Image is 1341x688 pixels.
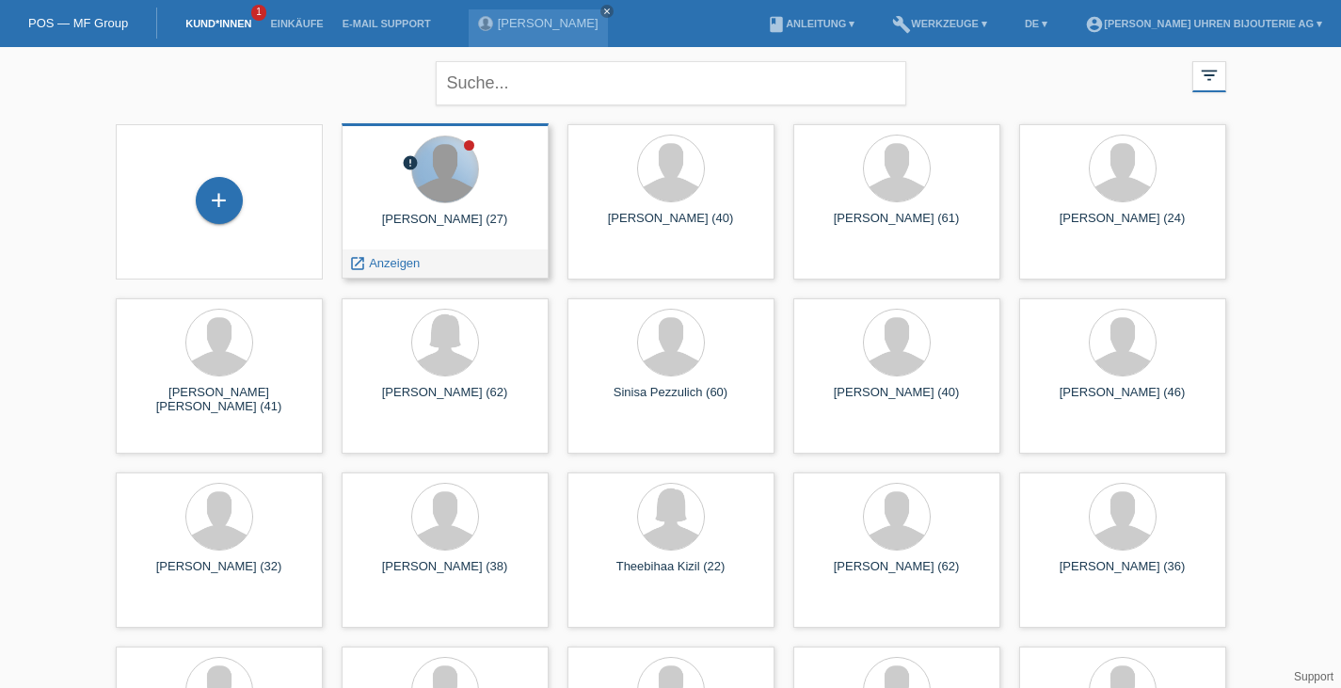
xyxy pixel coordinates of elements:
[1199,65,1220,86] i: filter_list
[349,256,421,270] a: launch Anzeigen
[808,385,985,415] div: [PERSON_NAME] (40)
[436,61,906,105] input: Suche...
[261,18,332,29] a: Einkäufe
[1034,559,1211,589] div: [PERSON_NAME] (36)
[357,212,534,242] div: [PERSON_NAME] (27)
[498,16,599,30] a: [PERSON_NAME]
[1294,670,1333,683] a: Support
[808,559,985,589] div: [PERSON_NAME] (62)
[357,385,534,415] div: [PERSON_NAME] (62)
[357,559,534,589] div: [PERSON_NAME] (38)
[758,18,864,29] a: bookAnleitung ▾
[349,255,366,272] i: launch
[602,7,612,16] i: close
[131,559,308,589] div: [PERSON_NAME] (32)
[197,184,242,216] div: Kund*in hinzufügen
[808,211,985,241] div: [PERSON_NAME] (61)
[28,16,128,30] a: POS — MF Group
[1076,18,1332,29] a: account_circle[PERSON_NAME] Uhren Bijouterie AG ▾
[583,211,759,241] div: [PERSON_NAME] (40)
[1034,385,1211,415] div: [PERSON_NAME] (46)
[892,15,911,34] i: build
[1034,211,1211,241] div: [PERSON_NAME] (24)
[1015,18,1057,29] a: DE ▾
[402,154,419,174] div: Unbestätigt, in Bearbeitung
[1085,15,1104,34] i: account_circle
[600,5,614,18] a: close
[583,385,759,415] div: Sinisa Pezzulich (60)
[369,256,420,270] span: Anzeigen
[176,18,261,29] a: Kund*innen
[883,18,997,29] a: buildWerkzeuge ▾
[767,15,786,34] i: book
[402,154,419,171] i: error
[131,385,308,415] div: [PERSON_NAME] [PERSON_NAME] (41)
[333,18,440,29] a: E-Mail Support
[251,5,266,21] span: 1
[583,559,759,589] div: Theebihaa Kizil (22)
